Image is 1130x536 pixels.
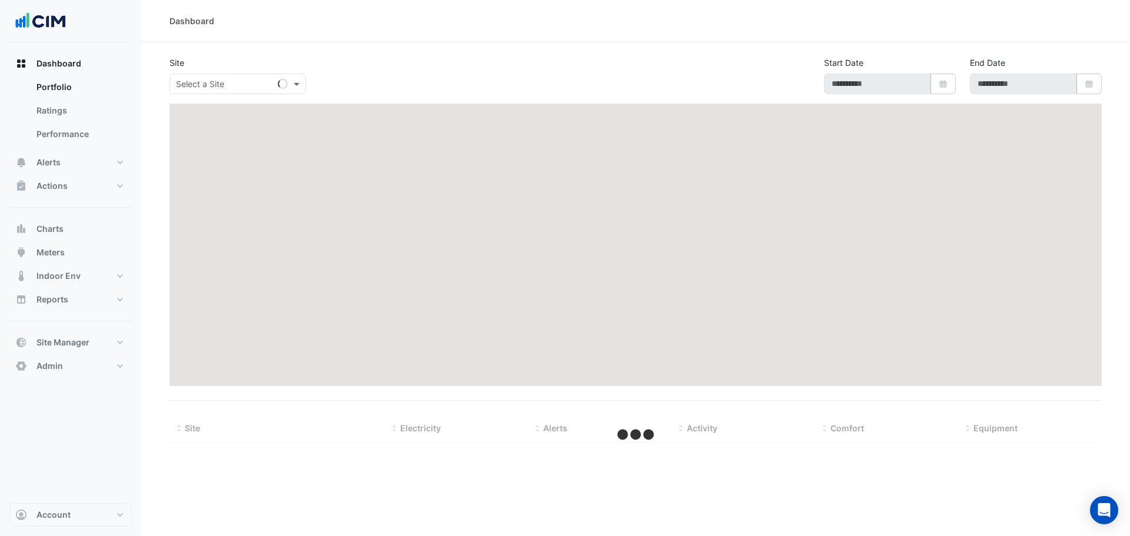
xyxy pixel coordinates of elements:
label: Site [169,56,184,69]
button: Alerts [9,151,132,174]
label: Start Date [824,56,863,69]
app-icon: Meters [15,247,27,258]
button: Account [9,503,132,527]
img: Company Logo [14,9,67,33]
span: Electricity [400,423,441,433]
span: Equipment [973,423,1018,433]
span: Reports [36,294,68,305]
button: Indoor Env [9,264,132,288]
app-icon: Actions [15,180,27,192]
a: Portfolio [27,75,132,99]
app-icon: Indoor Env [15,270,27,282]
span: Alerts [543,423,567,433]
button: Reports [9,288,132,311]
app-icon: Reports [15,294,27,305]
app-icon: Site Manager [15,337,27,348]
span: Indoor Env [36,270,81,282]
span: Comfort [830,423,864,433]
button: Meters [9,241,132,264]
app-icon: Dashboard [15,58,27,69]
a: Ratings [27,99,132,122]
label: End Date [970,56,1005,69]
span: Meters [36,247,65,258]
div: Dashboard [169,15,214,27]
span: Site Manager [36,337,89,348]
span: Site [185,423,200,433]
span: Charts [36,223,64,235]
app-icon: Alerts [15,157,27,168]
span: Activity [687,423,717,433]
app-icon: Charts [15,223,27,235]
button: Site Manager [9,331,132,354]
div: Dashboard [9,75,132,151]
a: Performance [27,122,132,146]
button: Charts [9,217,132,241]
button: Actions [9,174,132,198]
span: Dashboard [36,58,81,69]
button: Dashboard [9,52,132,75]
div: Open Intercom Messenger [1090,496,1118,524]
span: Account [36,509,71,521]
span: Admin [36,360,63,372]
span: Actions [36,180,68,192]
span: Alerts [36,157,61,168]
button: Admin [9,354,132,378]
app-icon: Admin [15,360,27,372]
